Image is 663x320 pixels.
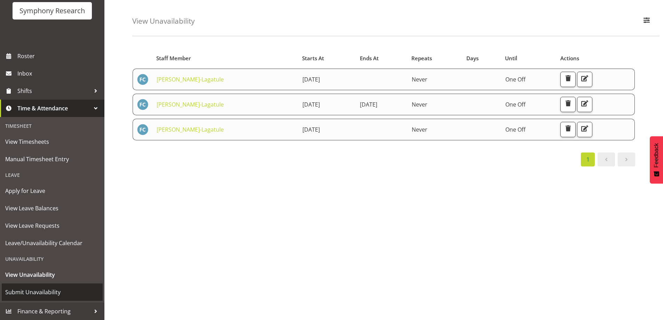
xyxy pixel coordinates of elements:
[302,54,324,62] span: Starts At
[2,200,103,217] a: View Leave Balances
[2,283,103,301] a: Submit Unavailability
[577,122,592,137] button: Edit Unavailability
[137,124,148,135] img: fisi-cook-lagatule1979.jpg
[411,54,432,62] span: Repeats
[360,101,377,108] span: [DATE]
[505,126,526,133] span: One Off
[302,126,320,133] span: [DATE]
[505,101,526,108] span: One Off
[466,54,479,62] span: Days
[5,154,99,164] span: Manual Timesheet Entry
[653,143,660,167] span: Feedback
[157,126,224,133] a: [PERSON_NAME]-Lagatule
[2,266,103,283] a: View Unavailability
[639,14,654,29] button: Filter Employees
[2,119,103,133] div: Timesheet
[17,86,90,96] span: Shifts
[5,238,99,248] span: Leave/Unavailability Calendar
[360,54,379,62] span: Ends At
[560,72,576,87] button: Delete Unavailability
[17,306,90,317] span: Finance & Reporting
[156,54,191,62] span: Staff Member
[2,150,103,168] a: Manual Timesheet Entry
[17,68,101,79] span: Inbox
[132,17,195,25] h4: View Unavailability
[2,217,103,234] a: View Leave Requests
[157,76,224,83] a: [PERSON_NAME]-Lagatule
[2,168,103,182] div: Leave
[577,97,592,112] button: Edit Unavailability
[157,101,224,108] a: [PERSON_NAME]-Lagatule
[560,54,579,62] span: Actions
[137,74,148,85] img: fisi-cook-lagatule1979.jpg
[17,51,101,61] span: Roster
[560,97,576,112] button: Delete Unavailability
[2,182,103,200] a: Apply for Leave
[19,6,85,16] div: Symphony Research
[412,101,427,108] span: Never
[560,122,576,137] button: Delete Unavailability
[2,133,103,150] a: View Timesheets
[5,136,99,147] span: View Timesheets
[412,126,427,133] span: Never
[5,220,99,231] span: View Leave Requests
[2,234,103,252] a: Leave/Unavailability Calendar
[5,270,99,280] span: View Unavailability
[2,252,103,266] div: Unavailability
[137,99,148,110] img: fisi-cook-lagatule1979.jpg
[302,76,320,83] span: [DATE]
[17,103,90,114] span: Time & Attendance
[505,76,526,83] span: One Off
[5,203,99,213] span: View Leave Balances
[5,287,99,297] span: Submit Unavailability
[577,72,592,87] button: Edit Unavailability
[650,136,663,184] button: Feedback - Show survey
[302,101,320,108] span: [DATE]
[505,54,517,62] span: Until
[412,76,427,83] span: Never
[5,186,99,196] span: Apply for Leave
